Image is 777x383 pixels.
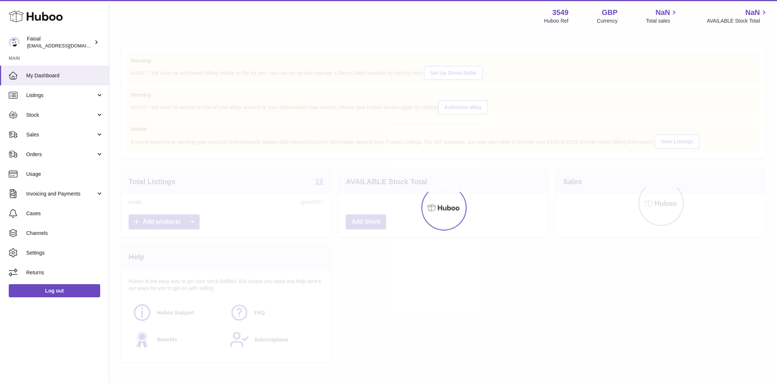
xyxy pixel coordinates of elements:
span: Usage [26,171,103,178]
strong: GBP [602,8,617,18]
span: Listings [26,92,96,99]
span: Settings [26,249,103,256]
span: Stock [26,112,96,119]
div: Faisal [27,35,93,49]
a: NaN Total sales [646,8,678,24]
span: My Dashboard [26,72,103,79]
span: Returns [26,269,103,276]
strong: 3549 [552,8,569,18]
span: Orders [26,151,96,158]
a: Log out [9,284,100,297]
span: NaN [745,8,760,18]
span: Cases [26,210,103,217]
span: [EMAIL_ADDRESS][DOMAIN_NAME] [27,43,107,49]
span: AVAILABLE Stock Total [707,18,768,24]
a: NaN AVAILABLE Stock Total [707,8,768,24]
span: Sales [26,131,96,138]
span: Invoicing and Payments [26,190,96,197]
span: Total sales [646,18,678,24]
img: internalAdmin-3549@internal.huboo.com [9,37,20,48]
div: Currency [597,18,618,24]
span: NaN [655,8,670,18]
div: Huboo Ref [544,18,569,24]
span: Channels [26,230,103,237]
